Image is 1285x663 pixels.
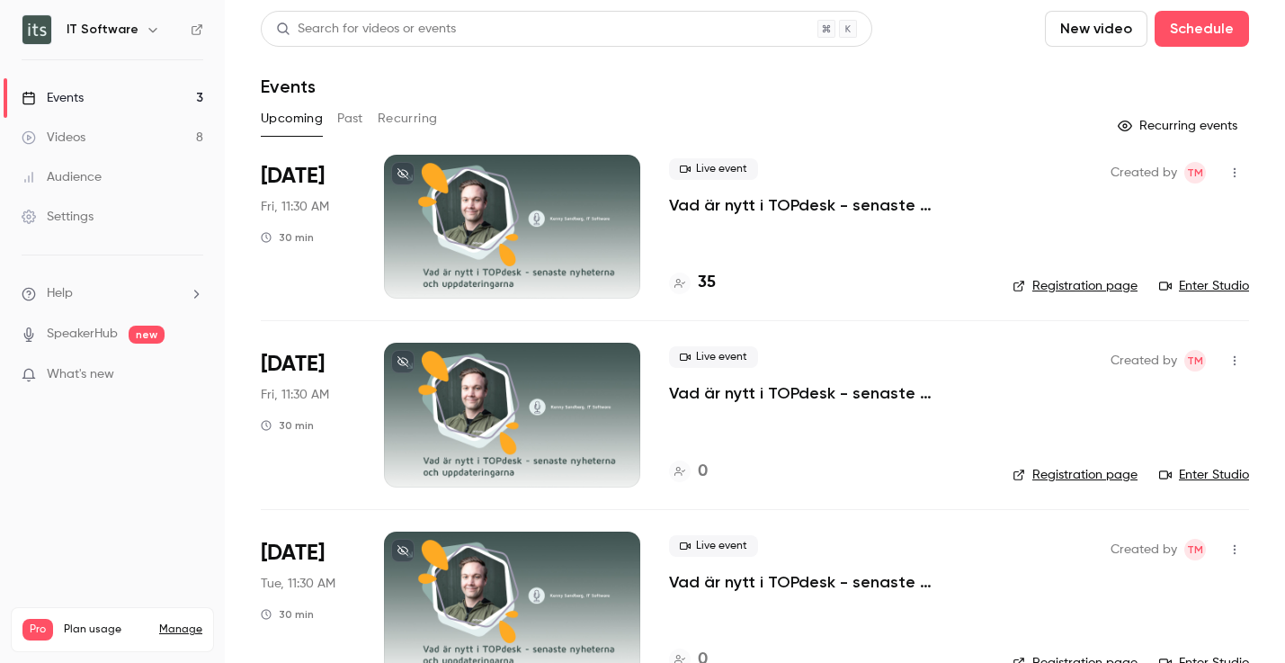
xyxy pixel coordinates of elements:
[1013,466,1138,484] a: Registration page
[669,346,758,368] span: Live event
[261,350,325,379] span: [DATE]
[276,20,456,39] div: Search for videos or events
[261,418,314,433] div: 30 min
[22,619,53,641] span: Pro
[1184,350,1206,372] span: Tanya Masiyenka
[261,198,329,216] span: Fri, 11:30 AM
[261,155,355,299] div: Aug 29 Fri, 11:30 AM (Europe/Stockholm)
[1187,350,1203,372] span: TM
[669,460,708,484] a: 0
[261,343,355,487] div: Oct 24 Fri, 11:30 AM (Europe/Stockholm)
[22,89,84,107] div: Events
[22,129,85,147] div: Videos
[261,386,329,404] span: Fri, 11:30 AM
[378,104,438,133] button: Recurring
[669,158,758,180] span: Live event
[22,284,203,303] li: help-dropdown-opener
[47,325,118,344] a: SpeakerHub
[22,15,51,44] img: IT Software
[22,208,94,226] div: Settings
[1155,11,1249,47] button: Schedule
[669,535,758,557] span: Live event
[1187,539,1203,560] span: TM
[47,365,114,384] span: What's new
[261,607,314,622] div: 30 min
[1045,11,1147,47] button: New video
[1159,466,1249,484] a: Enter Studio
[67,21,138,39] h6: IT Software
[698,271,716,295] h4: 35
[1111,539,1177,560] span: Created by
[669,382,984,404] a: Vad är nytt i TOPdesk - senaste nyheterna och uppdateringarna
[669,571,984,593] a: Vad är nytt i TOPdesk - senaste nyheterna och uppdateringarna
[182,367,203,383] iframe: Noticeable Trigger
[1159,277,1249,295] a: Enter Studio
[1187,162,1203,184] span: TM
[698,460,708,484] h4: 0
[129,326,165,344] span: new
[261,539,325,568] span: [DATE]
[261,104,323,133] button: Upcoming
[261,76,316,97] h1: Events
[1111,350,1177,372] span: Created by
[261,575,335,593] span: Tue, 11:30 AM
[669,271,716,295] a: 35
[22,168,102,186] div: Audience
[47,284,73,303] span: Help
[261,230,314,245] div: 30 min
[337,104,363,133] button: Past
[1013,277,1138,295] a: Registration page
[64,623,148,637] span: Plan usage
[1184,162,1206,184] span: Tanya Masiyenka
[1111,162,1177,184] span: Created by
[1110,112,1249,140] button: Recurring events
[159,623,202,637] a: Manage
[669,194,984,216] a: Vad är nytt i TOPdesk - senaste nyheterna och uppdateringarna
[261,162,325,191] span: [DATE]
[1184,539,1206,560] span: Tanya Masiyenka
